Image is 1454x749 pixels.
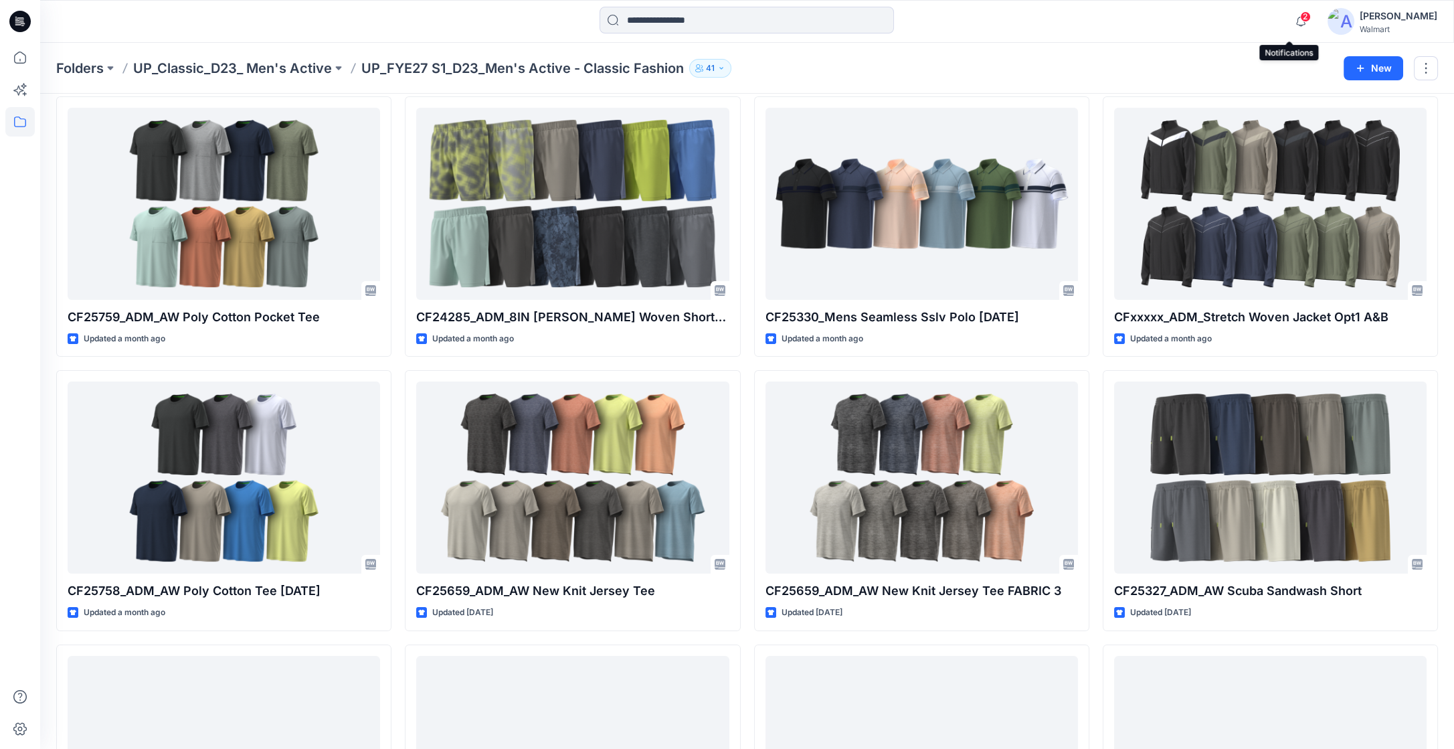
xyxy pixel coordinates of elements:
p: Updated [DATE] [1130,606,1191,620]
img: avatar [1328,8,1354,35]
a: CF25758_ADM_AW Poly Cotton Tee 20JUN25 [68,382,380,574]
span: 2 [1300,11,1311,22]
p: CF25330_Mens Seamless Sslv Polo [DATE] [765,308,1078,327]
p: Updated a month ago [432,332,514,346]
p: CF25759_ADM_AW Poly Cotton Pocket Tee [68,308,380,327]
div: [PERSON_NAME] [1360,8,1437,24]
p: CF24285_ADM_8IN [PERSON_NAME] Woven Short [DATE] [416,308,729,327]
p: Updated a month ago [84,332,165,346]
a: CF25659_ADM_AW New Knit Jersey Tee [416,382,729,574]
button: 41 [689,59,731,78]
a: CF24285_ADM_8IN AW OPP Woven Short 05MAR25 [416,108,729,300]
a: CF25759_ADM_AW Poly Cotton Pocket Tee [68,108,380,300]
a: Folders [56,59,104,78]
a: CF25327_ADM_AW Scuba Sandwash Short [1114,382,1427,574]
p: Updated a month ago [1130,332,1212,346]
p: UP_FYE27 S1_D23_Men's Active - Classic Fashion [361,59,684,78]
p: Updated [DATE] [782,606,842,620]
a: UP_Classic_D23_ Men's Active [133,59,332,78]
p: Updated a month ago [84,606,165,620]
p: CF25659_ADM_AW New Knit Jersey Tee [416,582,729,600]
p: CF25327_ADM_AW Scuba Sandwash Short [1114,582,1427,600]
p: CFxxxxx_ADM_Stretch Woven Jacket Opt1 A&B [1114,308,1427,327]
a: CF25659_ADM_AW New Knit Jersey Tee FABRIC 3 [765,382,1078,574]
p: 41 [706,61,715,76]
a: CF25330_Mens Seamless Sslv Polo 11JUL25 [765,108,1078,300]
a: CFxxxxx_ADM_Stretch Woven Jacket Opt1 A&B [1114,108,1427,300]
button: New [1344,56,1403,80]
p: Updated [DATE] [432,606,493,620]
div: Walmart [1360,24,1437,34]
p: CF25659_ADM_AW New Knit Jersey Tee FABRIC 3 [765,582,1078,600]
p: Updated a month ago [782,332,863,346]
p: CF25758_ADM_AW Poly Cotton Tee [DATE] [68,582,380,600]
